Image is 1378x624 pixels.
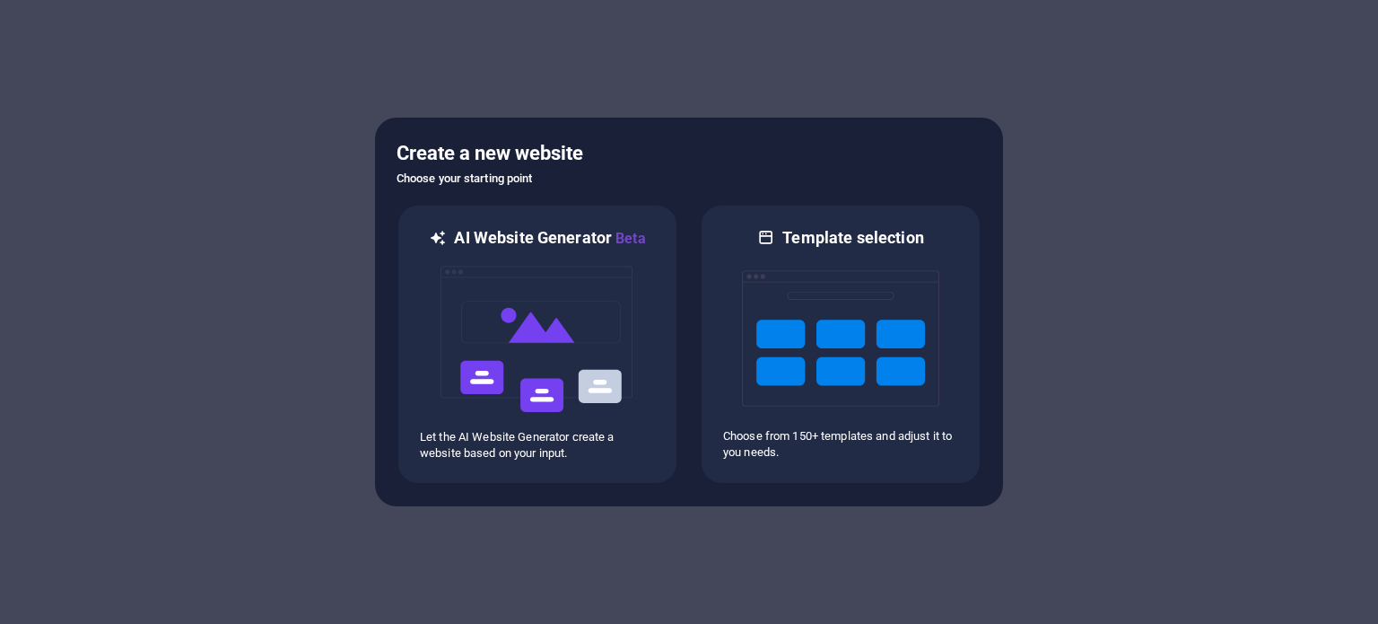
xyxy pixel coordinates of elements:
[723,428,958,461] p: Choose from 150+ templates and adjust it to you needs.
[397,204,678,485] div: AI Website GeneratorBetaaiLet the AI Website Generator create a website based on your input.
[397,139,981,168] h5: Create a new website
[454,227,645,250] h6: AI Website Generator
[439,250,636,429] img: ai
[420,429,655,461] p: Let the AI Website Generator create a website based on your input.
[700,204,981,485] div: Template selectionChoose from 150+ templates and adjust it to you needs.
[782,227,923,249] h6: Template selection
[397,168,981,189] h6: Choose your starting point
[612,230,646,247] span: Beta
